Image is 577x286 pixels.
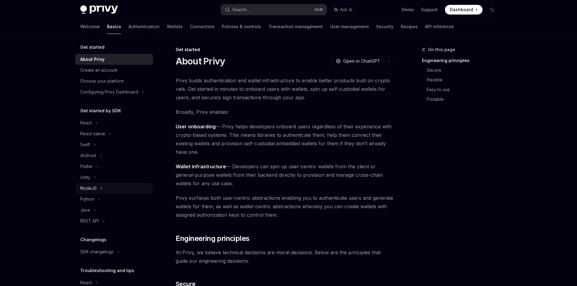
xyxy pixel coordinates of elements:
[80,77,124,85] div: Choose your platform
[401,19,418,34] a: Recipes
[487,5,497,15] button: Toggle dark mode
[427,75,502,85] a: Flexible
[80,19,100,34] a: Welcome
[80,206,90,214] div: Java
[80,119,92,127] div: React
[80,88,138,96] div: Configuring Privy Dashboard
[80,130,105,137] div: React native
[332,56,384,66] button: Open in ChatGPT
[340,7,352,13] span: Ask AI
[80,67,117,74] div: Create an account
[80,141,90,148] div: Swift
[80,56,104,63] div: About Privy
[80,44,104,51] h5: Get started
[80,248,114,255] div: SDK changelogs
[80,236,106,243] h5: Changelogs
[167,19,183,34] a: Wallets
[221,4,327,15] button: Search...CtrlK
[80,267,134,274] h5: Troubleshooting and tips
[176,56,225,67] h1: About Privy
[176,47,394,53] div: Get started
[176,248,394,265] span: At Privy, we believe technical decisions are moral decisions. Below are the principles that guide...
[376,19,393,34] a: Security
[343,58,380,64] span: Open in ChatGPT
[128,19,160,34] a: Authentication
[80,152,96,159] div: Android
[80,5,118,14] img: dark logo
[176,162,394,188] span: — Developers can spin up user-centric wallets from the client or general-purpose wallets from the...
[80,185,97,192] div: NodeJS
[314,7,323,12] span: Ctrl K
[222,19,261,34] a: Policies & controls
[80,196,94,203] div: Python
[425,19,454,34] a: API reference
[427,94,502,104] a: Portable
[428,46,455,53] span: On this page
[75,65,153,76] a: Create an account
[330,4,356,15] button: Ask AI
[75,54,153,65] a: About Privy
[427,65,502,75] a: Secure
[176,234,250,243] span: Engineering principles
[422,56,502,65] a: Engineering principles
[445,5,482,15] a: Dashboard
[450,7,473,13] span: Dashboard
[75,76,153,87] a: Choose your platform
[232,6,249,13] div: Search...
[176,194,394,219] span: Privy surfaces both user-centric abstractions enabling you to authenticate users and generate wal...
[402,7,414,13] a: Demo
[80,163,93,170] div: Flutter
[176,76,394,102] span: Privy builds authentication and wallet infrastructure to enable better products built on crypto r...
[427,85,502,94] a: Easy to use
[176,122,394,156] span: — Privy helps developers onboard users regardless of their experience with crypto-based systems. ...
[268,19,323,34] a: Transaction management
[107,19,121,34] a: Basics
[176,163,226,169] strong: Wallet infrastructure
[80,107,121,114] h5: Get started by SDK
[190,19,214,34] a: Connectors
[176,108,394,116] span: Broadly, Privy enables:
[80,217,99,225] div: REST API
[80,174,90,181] div: Unity
[330,19,369,34] a: User management
[421,7,438,13] a: Support
[176,123,216,130] strong: User onboarding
